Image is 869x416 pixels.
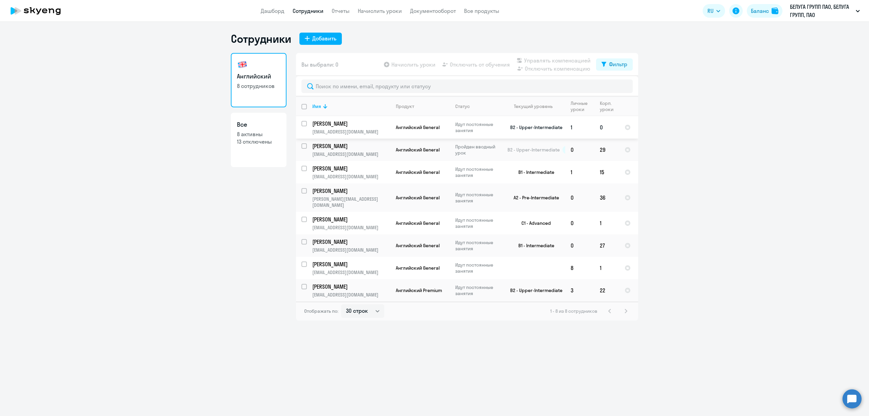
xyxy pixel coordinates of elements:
p: [EMAIL_ADDRESS][DOMAIN_NAME] [312,224,390,231]
td: 36 [594,183,619,212]
a: Английский8 сотрудников [231,53,286,107]
td: B1 - Intermediate [502,234,565,257]
button: Фильтр [596,58,633,71]
td: 0 [565,234,594,257]
p: 13 отключены [237,138,280,145]
td: B2 - Upper-Intermediate [502,116,565,139]
p: [EMAIL_ADDRESS][DOMAIN_NAME] [312,174,390,180]
p: [EMAIL_ADDRESS][DOMAIN_NAME] [312,247,390,253]
span: Английский General [396,124,440,130]
span: Английский General [396,242,440,249]
td: 0 [565,212,594,234]
td: 8 [565,257,594,279]
td: 1 [565,116,594,139]
div: Корп. уроки [600,100,619,112]
a: [PERSON_NAME] [312,216,390,223]
p: [EMAIL_ADDRESS][DOMAIN_NAME] [312,151,390,157]
p: Идут постоянные занятия [455,121,502,133]
a: [PERSON_NAME] [312,238,390,246]
div: Добавить [312,34,336,42]
p: Идут постоянные занятия [455,239,502,252]
div: Статус [455,103,502,109]
span: Английский General [396,195,440,201]
p: [PERSON_NAME] [312,165,389,172]
a: Документооборот [410,7,456,14]
span: Английский General [396,220,440,226]
span: B2 - Upper-Intermediate [507,147,560,153]
h3: Английский [237,72,280,81]
p: [EMAIL_ADDRESS][DOMAIN_NAME] [312,292,390,298]
a: Отчеты [332,7,350,14]
a: [PERSON_NAME] [312,283,390,290]
p: Идут постоянные занятия [455,166,502,178]
p: [PERSON_NAME] [312,260,389,268]
a: Начислить уроки [358,7,402,14]
div: Имя [312,103,321,109]
td: C1 - Advanced [502,212,565,234]
td: 0 [594,116,619,139]
a: Все продукты [464,7,499,14]
td: 15 [594,161,619,183]
span: Отображать по: [304,308,338,314]
td: 0 [565,183,594,212]
span: 1 - 8 из 8 сотрудников [550,308,597,314]
button: Балансbalance [747,4,782,18]
p: Пройден вводный урок [455,144,502,156]
span: Английский General [396,147,440,153]
p: 8 сотрудников [237,82,280,90]
p: Идут постоянные занятия [455,192,502,204]
a: [PERSON_NAME] [312,260,390,268]
a: [PERSON_NAME] [312,165,390,172]
div: Продукт [396,103,449,109]
p: 8 активны [237,130,280,138]
td: 3 [565,279,594,302]
a: [PERSON_NAME] [312,142,390,150]
div: Текущий уровень [514,103,553,109]
p: Идут постоянные занятия [455,284,502,296]
td: A2 - Pre-Intermediate [502,183,565,212]
button: БЕЛУГА ГРУПП ПАО, БЕЛУГА ГРУПП, ПАО [787,3,863,19]
p: [EMAIL_ADDRESS][DOMAIN_NAME] [312,129,390,135]
td: B2 - Upper-Intermediate [502,279,565,302]
p: [PERSON_NAME] [312,238,389,246]
td: 22 [594,279,619,302]
p: [PERSON_NAME] [312,142,389,150]
p: БЕЛУГА ГРУПП ПАО, БЕЛУГА ГРУПП, ПАО [790,3,853,19]
img: balance [772,7,778,14]
span: Английский Premium [396,287,442,293]
input: Поиск по имени, email, продукту или статусу [301,79,633,93]
p: [PERSON_NAME] [312,187,389,195]
span: Английский General [396,265,440,271]
p: [PERSON_NAME][EMAIL_ADDRESS][DOMAIN_NAME] [312,196,390,208]
p: [PERSON_NAME] [312,216,389,223]
div: Текущий уровень [507,103,565,109]
p: Идут постоянные занятия [455,262,502,274]
div: Фильтр [609,60,627,68]
a: Дашборд [261,7,284,14]
div: Статус [455,103,470,109]
p: Идут постоянные занятия [455,217,502,229]
img: english [237,59,248,70]
div: Баланс [751,7,769,15]
td: 1 [594,212,619,234]
a: [PERSON_NAME] [312,187,390,195]
h1: Сотрудники [231,32,291,46]
button: RU [703,4,725,18]
a: Сотрудники [293,7,323,14]
td: 0 [565,139,594,161]
button: Добавить [299,33,342,45]
div: Имя [312,103,390,109]
a: Все8 активны13 отключены [231,113,286,167]
h3: Все [237,120,280,129]
td: 29 [594,139,619,161]
p: [PERSON_NAME] [312,120,389,127]
a: [PERSON_NAME] [312,120,390,127]
span: RU [707,7,714,15]
div: Личные уроки [571,100,594,112]
div: Личные уроки [571,100,590,112]
td: 1 [594,257,619,279]
td: 27 [594,234,619,257]
td: B1 - Intermediate [502,161,565,183]
p: [EMAIL_ADDRESS][DOMAIN_NAME] [312,269,390,275]
td: 1 [565,161,594,183]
